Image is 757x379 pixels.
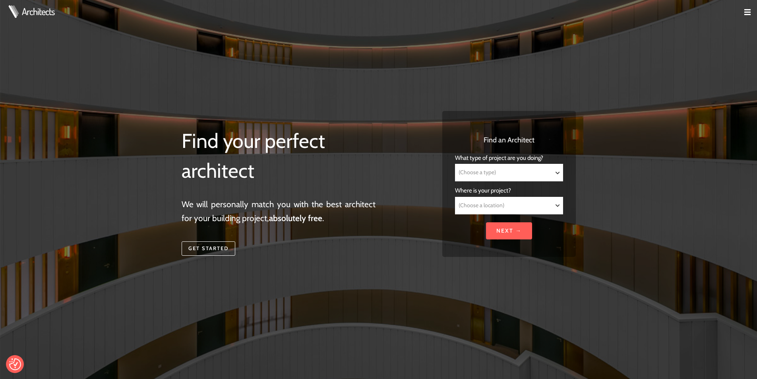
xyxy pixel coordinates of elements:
[455,135,563,146] h3: Find an Architect
[6,5,21,18] img: Architects
[9,358,21,370] button: Consent Preferences
[182,241,235,256] a: Get started
[9,358,21,370] img: Revisit consent button
[22,7,54,16] a: Architects
[455,187,511,194] span: Where is your project?
[455,154,543,161] span: What type of project are you doing?
[486,222,532,239] input: Next →
[182,197,376,225] p: We will personally match you with the best architect for your building project, .
[269,213,322,223] strong: absolutely free
[182,126,376,186] h1: Find your perfect architect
